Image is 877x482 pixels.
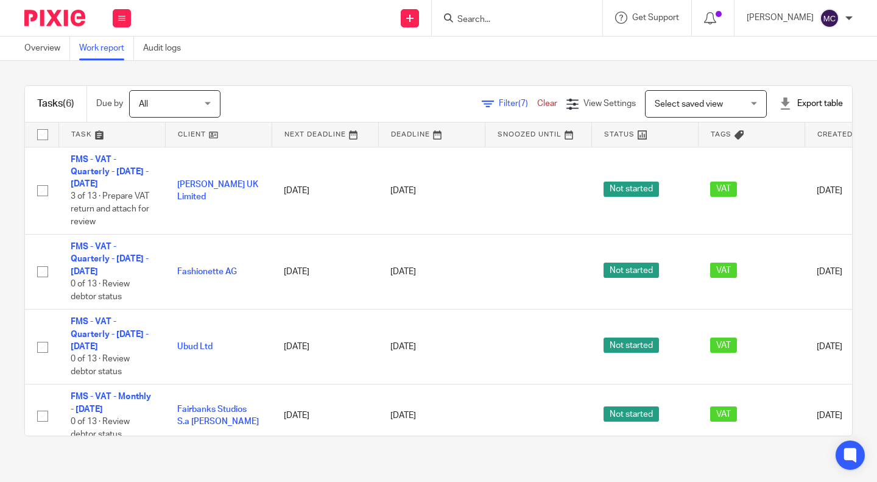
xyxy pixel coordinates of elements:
h1: Tasks [37,97,74,110]
span: 0 of 13 · Review debtor status [71,417,130,439]
span: 3 of 13 · Prepare VAT return and attach for review [71,193,149,226]
span: All [139,100,148,108]
a: Audit logs [143,37,190,60]
span: Not started [604,263,659,278]
a: Fairbanks Studios S.a [PERSON_NAME] [177,405,259,426]
a: FMS - VAT - Quarterly - [DATE] - [DATE] [71,155,149,189]
p: Due by [96,97,123,110]
a: FMS - VAT - Quarterly - [DATE] - [DATE] [71,243,149,276]
div: [DATE] [390,185,473,197]
div: Export table [779,97,843,110]
a: FMS - VAT - Quarterly - [DATE] - [DATE] [71,317,149,351]
a: FMS - VAT - Monthly - [DATE] [71,392,151,413]
span: Not started [604,182,659,197]
span: 0 of 13 · Review debtor status [71,280,130,301]
td: [DATE] [272,310,378,385]
a: Clear [537,99,557,108]
span: View Settings [583,99,636,108]
span: Tags [711,131,731,138]
span: Not started [604,338,659,353]
td: [DATE] [272,147,378,235]
div: [DATE] [390,409,473,422]
span: VAT [710,263,737,278]
span: VAT [710,338,737,353]
td: [DATE] [272,385,378,447]
td: [DATE] [272,235,378,310]
span: 0 of 13 · Review debtor status [71,355,130,376]
span: (7) [518,99,528,108]
span: Not started [604,406,659,422]
p: [PERSON_NAME] [747,12,814,24]
a: Ubud Ltd [177,342,213,351]
div: [DATE] [390,341,473,353]
span: Select saved view [655,100,723,108]
span: VAT [710,182,737,197]
img: svg%3E [820,9,839,28]
span: VAT [710,406,737,422]
span: Filter [499,99,537,108]
span: Get Support [632,13,679,22]
a: Fashionette AG [177,268,237,276]
span: (6) [63,99,74,108]
a: Overview [24,37,70,60]
input: Search [456,15,566,26]
div: [DATE] [390,266,473,278]
img: Pixie [24,10,85,26]
a: Work report [79,37,134,60]
a: [PERSON_NAME] UK Limited [177,180,258,201]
